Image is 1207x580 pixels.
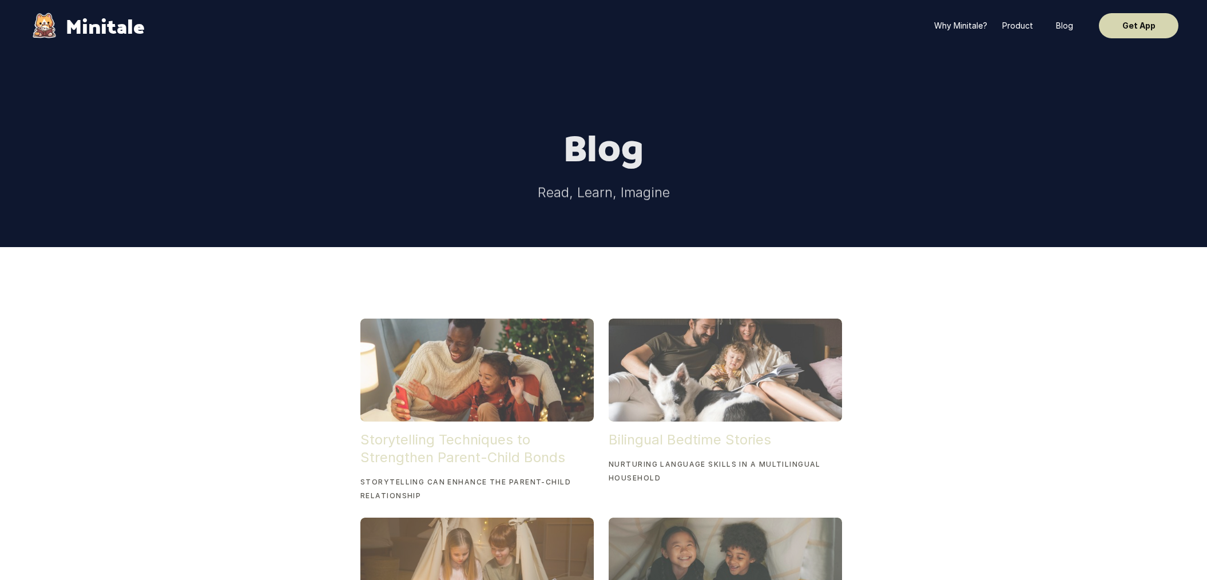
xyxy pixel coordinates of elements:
[1122,20,1156,31] p: Get App
[934,21,987,31] p: Why Minitale?
[1099,13,1178,38] button: Get App
[360,319,594,422] img: Father and daughter laughing at phone
[1056,21,1073,31] p: Blog
[609,431,842,448] h5: Bilingual Bedtime Stories
[1050,20,1079,31] a: Blog
[1002,21,1033,31] p: Product
[29,10,160,41] a: MinitaleMinitale
[609,319,842,422] img: Family reading to child
[360,475,594,503] p: Storytelling can enhance the parent-child relationship
[609,458,842,485] p: Nurturing Language Skills in a Multilingual Household
[360,319,594,503] a: Storytelling Techniques to Strengthen Parent-Child BondsStorytelling can enhance the parent-child...
[609,319,842,485] a: Bilingual Bedtime StoriesNurturing Language Skills in a Multilingual Household
[1003,20,1033,31] a: Product
[29,10,60,41] img: Minitale
[360,431,594,466] h5: Storytelling Techniques to Strengthen Parent-Child Bonds
[66,15,145,36] p: Minitale
[497,183,710,202] p: Read, Learn, Imagine
[446,130,761,169] h1: Blog
[936,20,986,31] a: Why Minitale?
